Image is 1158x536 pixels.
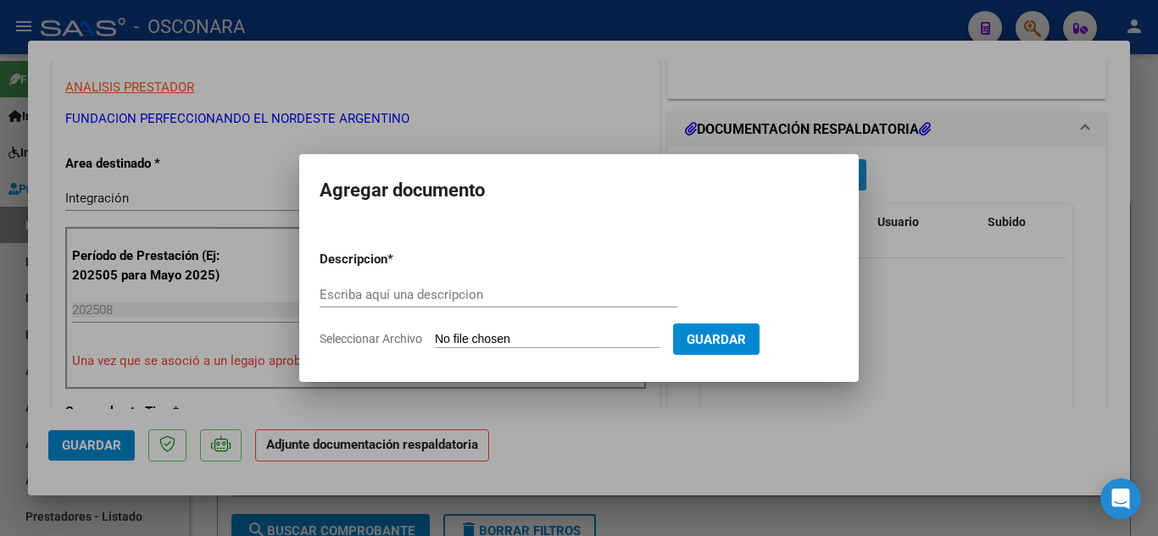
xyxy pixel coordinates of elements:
[320,250,476,269] p: Descripcion
[673,323,760,355] button: Guardar
[320,332,422,345] span: Seleccionar Archivo
[687,332,746,347] span: Guardar
[320,174,838,207] h2: Agregar documento
[1100,478,1141,519] div: Open Intercom Messenger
